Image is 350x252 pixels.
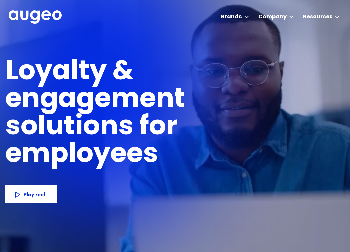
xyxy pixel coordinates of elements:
a: Play reel [5,185,57,203]
img: Augeo's full logo in white. [9,10,62,24]
h1: employees [5,141,170,169]
div: Brands [221,13,242,21]
a: home [9,10,62,24]
div: Company [258,13,287,21]
div: Resources [303,13,332,21]
h1: Loyalty & engagement solutions for [5,59,292,141]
